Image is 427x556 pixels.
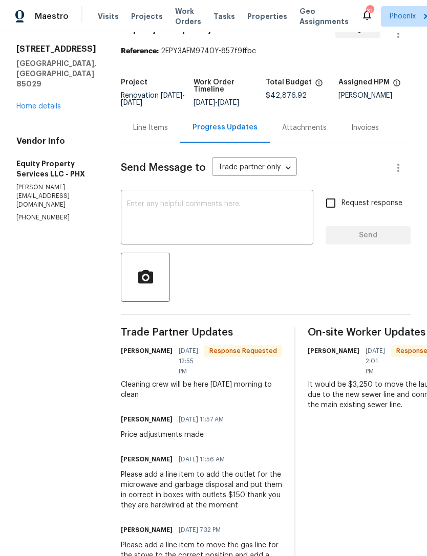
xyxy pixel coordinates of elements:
h5: Assigned HPM [338,79,390,86]
h6: [PERSON_NAME] [121,525,173,535]
span: [DATE] [218,99,239,106]
span: The hpm assigned to this work order. [393,79,401,92]
h5: Equity Property Services LLC - PHX [16,159,96,179]
span: Equity Property Services LLC - PHX [121,21,327,34]
span: [DATE] 11:56 AM [179,454,225,464]
span: Request response [341,198,402,209]
span: [DATE] [161,92,182,99]
div: 31 [366,6,373,16]
h5: Work Order Timeline [194,79,266,93]
span: Trade Partner Updates [121,327,282,338]
span: Response Requested [205,346,281,356]
b: Reference: [121,48,159,55]
h4: Vendor Info [16,136,96,146]
h6: [PERSON_NAME] [308,346,359,356]
h5: [GEOGRAPHIC_DATA], [GEOGRAPHIC_DATA] 85029 [16,58,96,89]
span: $42,876.92 [266,92,307,99]
div: Invoices [351,123,379,133]
span: - [121,92,185,106]
span: Send Message to [121,163,206,173]
p: [PHONE_NUMBER] [16,213,96,222]
span: [DATE] 7:32 PM [179,525,221,535]
div: Please add a line item to add the outlet for the microwave and garbage disposal and put them in c... [121,470,282,510]
h6: [PERSON_NAME] [121,346,173,356]
div: Line Items [133,123,168,133]
h5: Project [121,79,147,86]
span: [DATE] [121,99,142,106]
p: [PERSON_NAME][EMAIL_ADDRESS][DOMAIN_NAME] [16,183,96,209]
span: Properties [247,11,287,21]
span: - [194,99,239,106]
span: The total cost of line items that have been proposed by Opendoor. This sum includes line items th... [315,79,323,92]
h6: [PERSON_NAME] [121,454,173,464]
div: Price adjustments made [121,430,230,440]
div: Trade partner only [212,160,297,176]
span: Tasks [214,13,235,20]
a: Home details [16,103,61,110]
span: Geo Assignments [300,6,349,27]
h2: [STREET_ADDRESS] [16,44,96,54]
div: [PERSON_NAME] [338,92,411,99]
div: Cleaning crew will be here [DATE] morning to clean [121,380,282,400]
span: [DATE] 2:01 PM [366,346,385,376]
div: 2EPY3AEM9740Y-857f9ffbc [121,46,411,56]
span: [DATE] 11:57 AM [179,414,224,425]
span: Projects [131,11,163,21]
span: Visits [98,11,119,21]
span: [DATE] 12:55 PM [179,346,198,376]
h6: [PERSON_NAME] [121,414,173,425]
h5: Total Budget [266,79,312,86]
span: Work Orders [175,6,201,27]
span: Phoenix [390,11,416,21]
div: Attachments [282,123,327,133]
span: Maestro [35,11,69,21]
span: Renovation [121,92,185,106]
span: [DATE] [194,99,215,106]
div: Progress Updates [193,122,258,132]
